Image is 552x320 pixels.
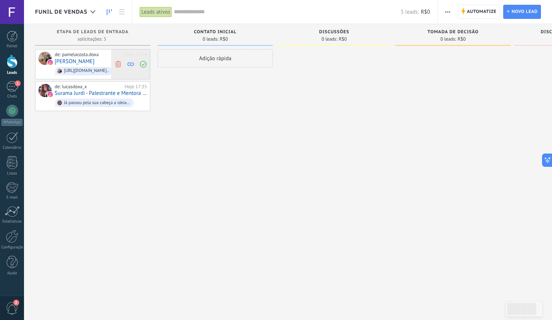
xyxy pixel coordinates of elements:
[38,84,52,97] div: Surama Jurdi - Palestrante e Mentora de Líderes
[158,49,273,68] div: Adição rápida
[339,37,347,41] span: R$0
[503,5,541,19] a: Novo lead
[48,92,53,97] img: instagram.svg
[220,37,228,41] span: R$0
[399,30,507,36] div: Tomada de decisão
[35,8,88,16] span: Funil de vendas
[280,30,388,36] div: Discussões
[39,30,147,36] div: Etapa de leads de entrada
[428,30,479,35] span: Tomada de decisão
[1,245,23,250] div: Configurações
[57,30,128,35] span: Etapa de leads de entrada
[15,80,21,86] span: 1
[1,145,23,150] div: Calendário
[512,5,538,18] span: Novo lead
[161,30,269,36] div: Contato inicial
[64,68,109,73] div: [URL][DOMAIN_NAME]..
[55,58,95,65] a: [PERSON_NAME]
[1,171,23,176] div: Listas
[13,300,19,306] span: 2
[1,271,23,276] div: Ajuda
[55,84,122,90] div: de: lucasdoxa_x
[457,37,466,41] span: R$0
[1,119,23,126] div: WhatsApp
[1,70,23,75] div: Leads
[458,5,500,19] a: Automatize
[1,195,23,200] div: E-mail
[55,90,147,96] a: Surama Jurdi - Palestrante e Mentora de Líderes
[194,30,236,35] span: Contato inicial
[1,94,23,99] div: Chats
[64,100,130,106] div: Já passou pela sua cabeça a ideia de publicar um livro? Hoje em dia, além do método tradicional d...
[322,37,337,41] span: 0 leads:
[55,52,122,58] div: de: pamelacosta.doxa
[78,37,106,41] span: solicitações: 5
[1,44,23,49] div: Painel
[421,8,430,16] span: R$0
[401,8,419,16] span: 5 leads:
[140,7,172,17] div: Leads ativos
[319,30,349,35] span: Discussões
[48,60,53,65] img: instagram.svg
[203,37,219,41] span: 0 leads:
[440,37,456,41] span: 0 leads:
[1,219,23,224] div: Estatísticas
[467,5,496,18] span: Automatize
[38,52,52,65] div: Márcia Eliana Rodrigues Dias
[125,84,147,90] div: Hoje 17:35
